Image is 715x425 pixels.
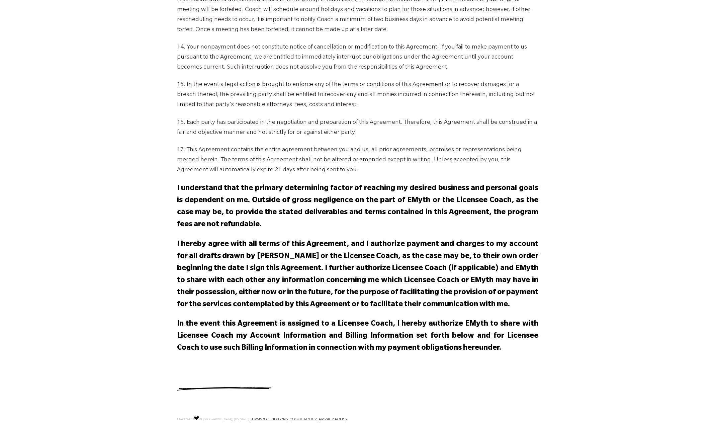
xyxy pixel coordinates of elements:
[499,344,501,352] span: .
[319,417,348,421] a: PRIVACY POLICY
[177,418,194,421] span: MADE WITH
[194,416,199,420] img: Love
[177,145,538,175] p: 17. This Agreement contains the entire agreement between you and us, all prior agreements, promis...
[199,418,250,421] span: IN [GEOGRAPHIC_DATA], [US_STATE].
[682,393,715,425] iframe: Chat Widget
[177,118,538,138] p: 16. Each party has participated in the negotiation and preparation of this Agreement. Therefore, ...
[177,185,538,229] span: I understand that the primary determining factor of reaching my desired business and personal goa...
[177,42,538,73] p: 14. Your nonpayment does not constitute notice of cancellation or modification to this Agreement....
[177,80,538,110] p: 15. In the event a legal action is brought to enforce any of the terms or conditions of this Agre...
[250,417,288,421] a: TERMS & CONDITIONS
[177,320,538,352] span: In the event this Agreement is assigned to a Licensee Coach, I hereby authorize EMyth to share wi...
[290,417,317,421] a: COOKIE POLICY
[177,241,538,309] span: I hereby agree with all terms of this Agreement, and I authorize payment and charges to my accoun...
[177,387,271,391] img: underline.svg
